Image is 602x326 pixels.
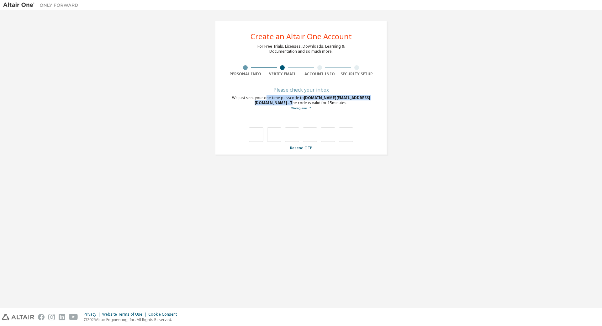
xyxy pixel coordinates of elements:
a: Resend OTP [290,145,312,151]
div: Verify Email [264,72,301,77]
img: instagram.svg [48,314,55,320]
div: Privacy [84,312,102,317]
img: youtube.svg [69,314,78,320]
span: [DOMAIN_NAME][EMAIL_ADDRESS][DOMAIN_NAME] [255,95,370,105]
div: For Free Trials, Licenses, Downloads, Learning & Documentation and so much more. [257,44,345,54]
div: Create an Altair One Account [251,33,352,40]
div: Website Terms of Use [102,312,148,317]
div: Personal Info [227,72,264,77]
a: Go back to the registration form [291,106,311,110]
img: Altair One [3,2,82,8]
div: Account Info [301,72,338,77]
img: facebook.svg [38,314,45,320]
div: Please check your inbox [227,88,375,92]
div: Cookie Consent [148,312,181,317]
img: altair_logo.svg [2,314,34,320]
img: linkedin.svg [59,314,65,320]
div: We just sent your one-time passcode to . The code is valid for 15 minutes. [227,95,375,111]
div: Security Setup [338,72,376,77]
p: © 2025 Altair Engineering, Inc. All Rights Reserved. [84,317,181,322]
